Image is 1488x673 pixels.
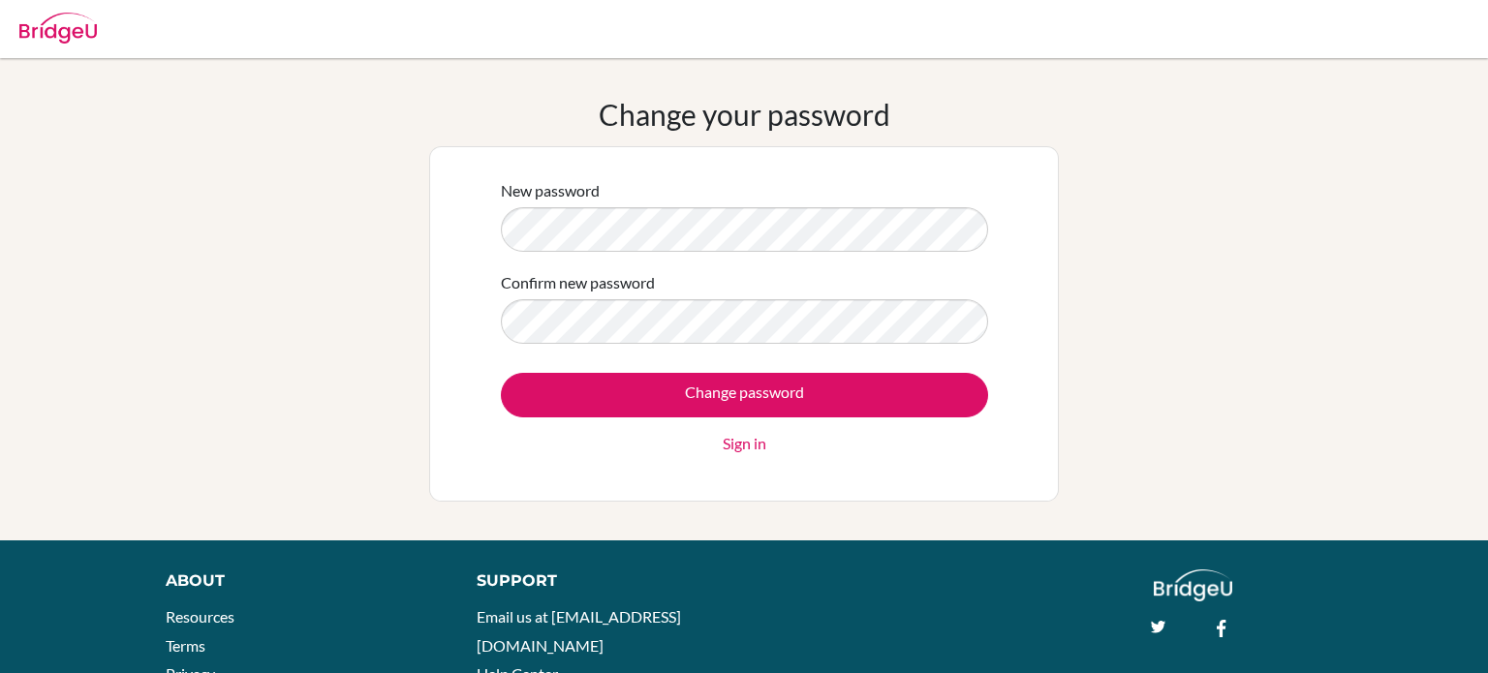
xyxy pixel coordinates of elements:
a: Email us at [EMAIL_ADDRESS][DOMAIN_NAME] [477,607,681,655]
a: Sign in [723,432,766,455]
a: Terms [166,636,205,655]
img: Bridge-U [19,13,97,44]
h1: Change your password [599,97,890,132]
img: logo_white@2x-f4f0deed5e89b7ecb1c2cc34c3e3d731f90f0f143d5ea2071677605dd97b5244.png [1154,569,1232,601]
input: Change password [501,373,988,417]
a: Resources [166,607,234,626]
div: Support [477,569,724,593]
div: About [166,569,433,593]
label: New password [501,179,600,202]
label: Confirm new password [501,271,655,294]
